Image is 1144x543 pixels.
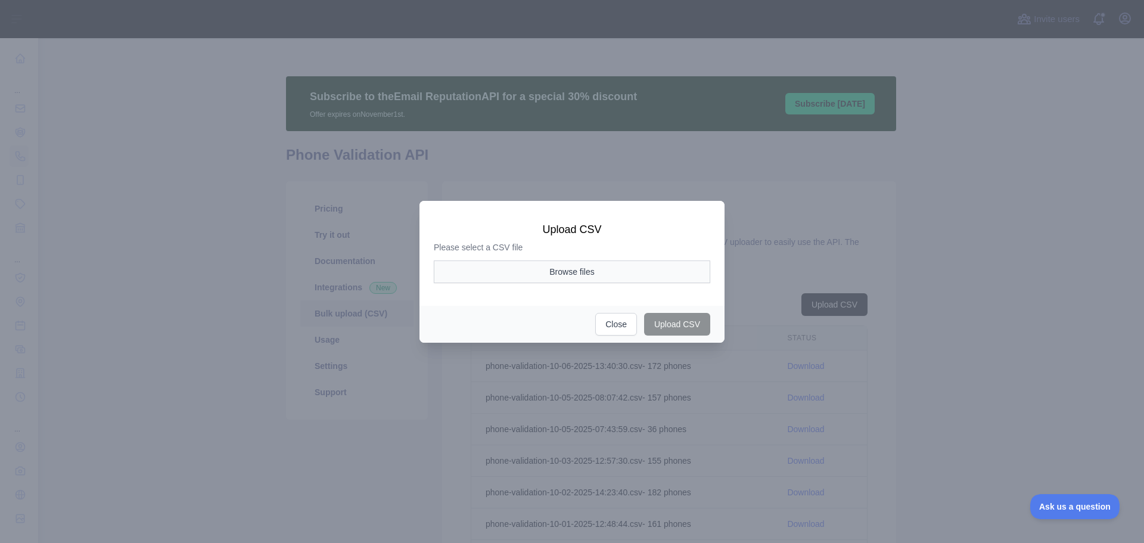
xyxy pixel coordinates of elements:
p: Please select a CSV file [434,241,710,253]
button: Upload CSV [644,313,710,336]
h3: Upload CSV [434,222,710,237]
button: Browse files [434,260,710,283]
button: Close [595,313,637,336]
iframe: Toggle Customer Support [1030,494,1120,519]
